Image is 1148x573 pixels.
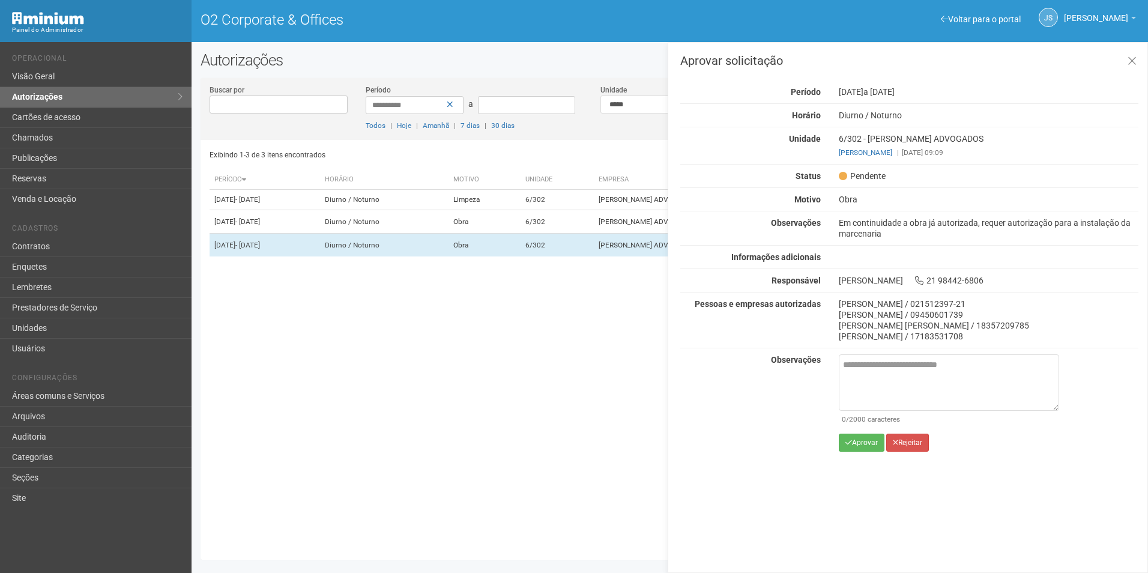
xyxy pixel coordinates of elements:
[390,121,392,130] span: |
[210,146,666,164] div: Exibindo 1-3 de 3 itens encontrados
[485,121,486,130] span: |
[794,195,821,204] strong: Motivo
[454,121,456,130] span: |
[839,148,892,157] a: [PERSON_NAME]
[842,414,1056,425] div: /2000 caracteres
[210,170,320,190] th: Período
[12,374,183,386] li: Configurações
[839,331,1138,342] div: [PERSON_NAME] / 17183531708
[886,434,929,452] button: Rejeitar
[320,190,449,210] td: Diurno / Noturno
[1039,8,1058,27] a: JS
[12,25,183,35] div: Painel do Administrador
[449,170,521,190] th: Motivo
[210,210,320,234] td: [DATE]
[941,14,1021,24] a: Voltar para o portal
[320,234,449,257] td: Diurno / Noturno
[491,121,515,130] a: 30 dias
[600,85,627,95] label: Unidade
[594,234,809,257] td: [PERSON_NAME] ADVOGADOS
[320,170,449,190] th: Horário
[397,121,411,130] a: Hoje
[771,355,821,365] strong: Observações
[897,148,899,157] span: |
[830,133,1147,158] div: 6/302 - [PERSON_NAME] ADVOGADOS
[423,121,449,130] a: Amanhã
[12,224,183,237] li: Cadastros
[366,85,391,95] label: Período
[594,170,809,190] th: Empresa
[839,320,1138,331] div: [PERSON_NAME] [PERSON_NAME] / 18357209785
[594,190,809,210] td: [PERSON_NAME] ADVOGADOS
[839,147,1138,158] div: [DATE] 09:09
[521,210,594,234] td: 6/302
[235,217,260,226] span: - [DATE]
[695,299,821,309] strong: Pessoas e empresas autorizadas
[792,111,821,120] strong: Horário
[830,194,1147,205] div: Obra
[1064,2,1128,23] span: Jeferson Souza
[210,234,320,257] td: [DATE]
[830,217,1147,239] div: Em continuidade a obra já autorizada, requer autorização para a instalação da marcenaria
[830,110,1147,121] div: Diurno / Noturno
[461,121,480,130] a: 7 dias
[235,241,260,249] span: - [DATE]
[830,275,1147,286] div: [PERSON_NAME] 21 98442-6806
[839,171,886,181] span: Pendente
[839,299,1138,309] div: [PERSON_NAME] / 021512397-21
[12,12,84,25] img: Minium
[201,12,661,28] h1: O2 Corporate & Offices
[839,309,1138,320] div: [PERSON_NAME] / 09450601739
[449,234,521,257] td: Obra
[210,190,320,210] td: [DATE]
[796,171,821,181] strong: Status
[521,190,594,210] td: 6/302
[416,121,418,130] span: |
[594,210,809,234] td: [PERSON_NAME] ADVOGADOS
[320,210,449,234] td: Diurno / Noturno
[1064,15,1136,25] a: [PERSON_NAME]
[201,51,1139,69] h2: Autorizações
[366,121,385,130] a: Todos
[680,55,1138,67] h3: Aprovar solicitação
[210,85,244,95] label: Buscar por
[731,252,821,262] strong: Informações adicionais
[771,218,821,228] strong: Observações
[839,434,884,452] button: Aprovar
[830,86,1147,97] div: [DATE]
[842,415,846,423] span: 0
[863,87,895,97] span: a [DATE]
[1120,49,1144,74] a: Fechar
[789,134,821,144] strong: Unidade
[791,87,821,97] strong: Período
[772,276,821,285] strong: Responsável
[449,190,521,210] td: Limpeza
[521,234,594,257] td: 6/302
[449,210,521,234] td: Obra
[235,195,260,204] span: - [DATE]
[12,54,183,67] li: Operacional
[521,170,594,190] th: Unidade
[468,99,473,109] span: a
